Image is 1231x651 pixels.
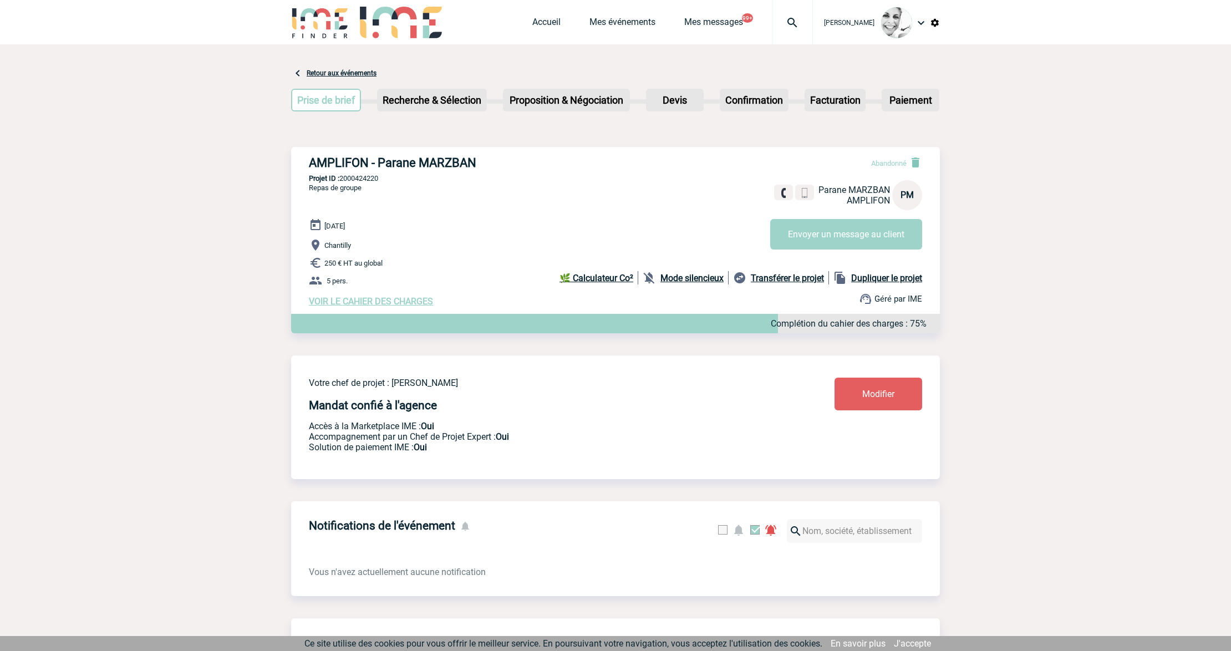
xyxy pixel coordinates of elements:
[309,378,769,388] p: Votre chef de projet : [PERSON_NAME]
[309,519,455,532] h4: Notifications de l'événement
[309,296,433,307] a: VOIR LE CAHIER DES CHARGES
[291,174,940,182] p: 2000424220
[309,442,769,452] p: Conformité aux process achat client, Prise en charge de la facturation, Mutualisation de plusieur...
[660,273,724,283] b: Mode silencieux
[327,277,348,285] span: 5 pers.
[532,17,561,32] a: Accueil
[589,17,655,32] a: Mes événements
[504,90,629,110] p: Proposition & Négociation
[847,195,890,206] span: AMPLIFON
[874,294,922,304] span: Géré par IME
[894,638,931,649] a: J'accepte
[818,185,890,195] span: Parane MARZBAN
[721,90,787,110] p: Confirmation
[779,188,789,198] img: fixe.png
[324,241,351,250] span: Chantilly
[309,184,362,192] span: Repas de groupe
[751,273,824,283] b: Transférer le projet
[309,431,769,442] p: Prestation payante
[862,389,894,399] span: Modifier
[559,273,633,283] b: 🌿 Calculateur Co²
[883,90,938,110] p: Paiement
[324,222,345,230] span: [DATE]
[304,638,822,649] span: Ce site utilise des cookies pour vous offrir le meilleur service. En poursuivant votre navigation...
[309,567,486,577] span: Vous n'avez actuellement aucune notification
[324,259,383,267] span: 250 € HT au global
[684,17,743,32] a: Mes messages
[742,13,753,23] button: 99+
[309,399,437,412] h4: Mandat confié à l'agence
[421,421,434,431] b: Oui
[881,7,912,38] img: 103013-0.jpeg
[292,90,360,110] p: Prise de brief
[496,431,509,442] b: Oui
[901,190,914,200] span: PM
[831,638,886,649] a: En savoir plus
[770,219,922,250] button: Envoyer un message au client
[309,174,339,182] b: Projet ID :
[800,188,810,198] img: portable.png
[559,271,638,284] a: 🌿 Calculateur Co²
[309,421,769,431] p: Accès à la Marketplace IME :
[859,292,872,306] img: support.png
[291,7,349,38] img: IME-Finder
[833,271,847,284] img: file_copy-black-24dp.png
[806,90,865,110] p: Facturation
[851,273,922,283] b: Dupliquer le projet
[378,90,486,110] p: Recherche & Sélection
[647,90,703,110] p: Devis
[871,159,907,167] span: Abandonné
[414,442,427,452] b: Oui
[309,156,642,170] h3: AMPLIFON - Parane MARZBAN
[824,19,874,27] span: [PERSON_NAME]
[307,69,377,77] a: Retour aux événements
